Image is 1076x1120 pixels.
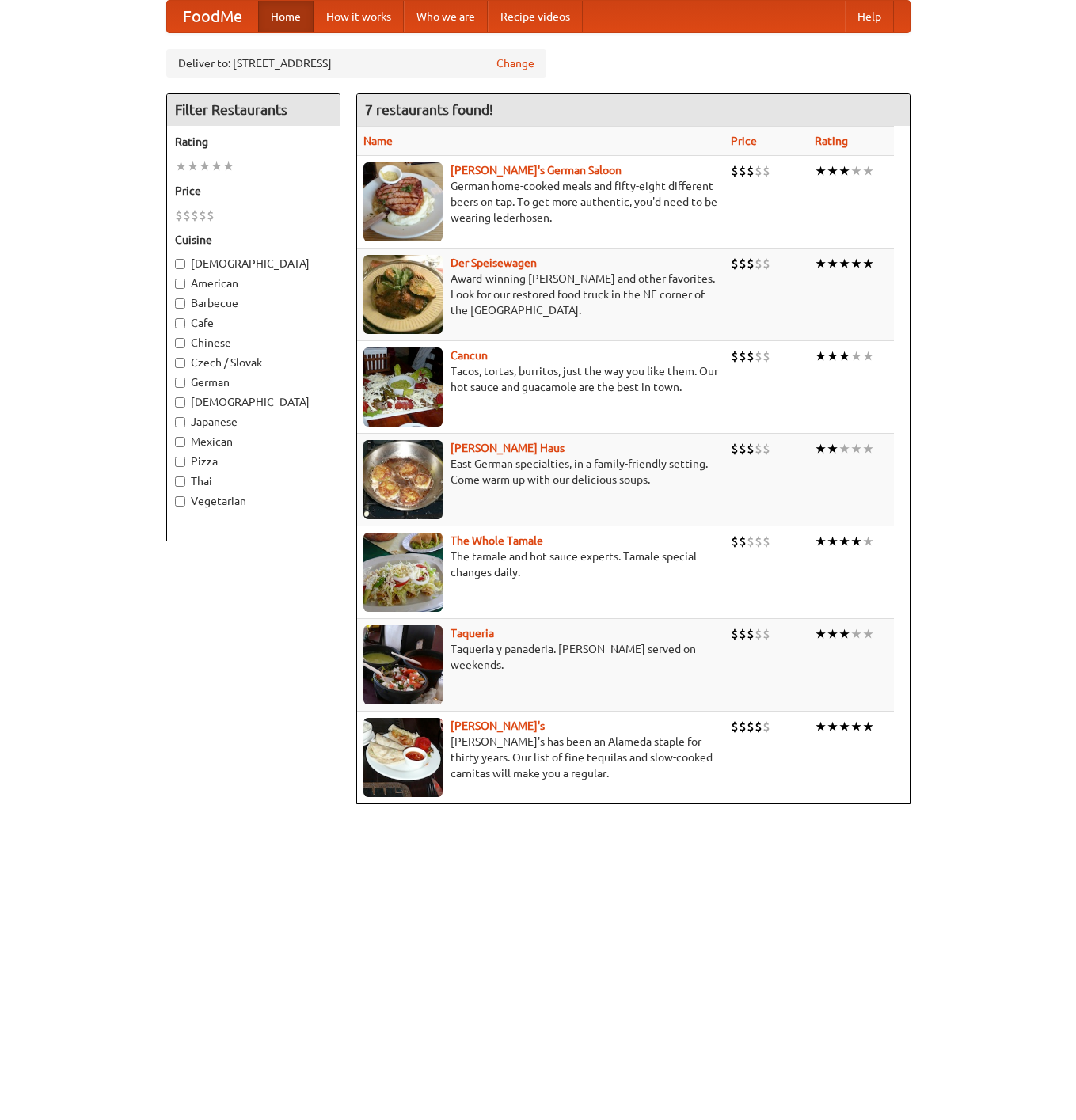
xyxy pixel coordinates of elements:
[199,158,211,175] li: ★
[755,255,762,272] li: $
[191,207,199,224] li: $
[755,718,762,735] li: $
[838,533,850,550] li: ★
[488,1,583,32] a: Recipe videos
[850,533,862,550] li: ★
[762,533,770,550] li: $
[731,533,739,550] li: $
[827,625,838,643] li: ★
[175,457,185,467] input: Pizza
[747,440,755,457] li: $
[363,178,718,226] p: German home-cooked meals and fifty-eight different beers on tap. To get more authentic, you'd nee...
[731,347,739,365] li: $
[731,135,757,147] a: Price
[850,347,862,365] li: ★
[827,718,838,735] li: ★
[838,625,850,643] li: ★
[363,549,718,580] p: The tamale and hot sauce experts. Tamale special changes daily.
[175,134,332,150] h5: Rating
[747,625,755,643] li: $
[755,347,762,365] li: $
[175,454,332,469] label: Pizza
[175,207,183,224] li: $
[762,162,770,180] li: $
[451,256,537,269] a: Der Speisewagen
[175,232,332,248] h5: Cuisine
[175,397,185,408] input: [DEMOGRAPHIC_DATA]
[175,394,332,410] label: [DEMOGRAPHIC_DATA]
[314,1,404,32] a: How it works
[363,641,718,673] p: Taqueria y panaderia. [PERSON_NAME] served on weekends.
[827,255,838,272] li: ★
[365,102,493,117] ng-pluralize: 7 restaurants found!
[845,1,894,32] a: Help
[747,347,755,365] li: $
[739,533,747,550] li: $
[451,719,545,732] b: [PERSON_NAME]'s
[747,162,755,180] li: $
[363,456,718,488] p: East German specialties, in a family-friendly setting. Come warm up with our delicious soups.
[167,94,340,126] h4: Filter Restaurants
[258,1,314,32] a: Home
[175,318,185,328] input: Cafe
[762,347,770,365] li: $
[175,434,332,450] label: Mexican
[739,625,747,643] li: $
[175,437,185,447] input: Mexican
[451,349,488,362] a: Cancun
[850,625,862,643] li: ★
[363,363,718,395] p: Tacos, tortas, burritos, just the way you like them. Our hot sauce and guacamole are the best in ...
[827,162,838,180] li: ★
[739,440,747,457] li: $
[755,440,762,457] li: $
[175,315,332,331] label: Cafe
[815,625,827,643] li: ★
[175,335,332,351] label: Chinese
[363,162,443,241] img: esthers.jpg
[404,1,488,32] a: Who we are
[175,493,332,509] label: Vegetarian
[747,718,755,735] li: $
[175,259,185,269] input: [DEMOGRAPHIC_DATA]
[862,440,874,457] li: ★
[755,533,762,550] li: $
[731,625,739,643] li: $
[175,374,332,390] label: German
[731,162,739,180] li: $
[827,440,838,457] li: ★
[363,255,443,334] img: speisewagen.jpg
[451,164,622,177] a: [PERSON_NAME]'s German Saloon
[175,256,332,271] label: [DEMOGRAPHIC_DATA]
[838,718,850,735] li: ★
[363,347,443,427] img: cancun.jpg
[747,533,755,550] li: $
[862,255,874,272] li: ★
[850,255,862,272] li: ★
[451,534,543,547] a: The Whole Tamale
[211,158,222,175] li: ★
[166,49,546,78] div: Deliver to: [STREET_ADDRESS]
[762,255,770,272] li: $
[731,255,739,272] li: $
[862,718,874,735] li: ★
[862,625,874,643] li: ★
[187,158,199,175] li: ★
[731,718,739,735] li: $
[363,135,393,147] a: Name
[815,533,827,550] li: ★
[175,476,185,487] input: Thai
[755,162,762,180] li: $
[739,347,747,365] li: $
[815,718,827,735] li: ★
[175,414,332,430] label: Japanese
[363,625,443,704] img: taqueria.jpg
[838,162,850,180] li: ★
[175,358,185,368] input: Czech / Slovak
[451,627,494,640] a: Taqueria
[363,440,443,519] img: kohlhaus.jpg
[739,718,747,735] li: $
[762,625,770,643] li: $
[850,162,862,180] li: ★
[451,442,565,454] b: [PERSON_NAME] Haus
